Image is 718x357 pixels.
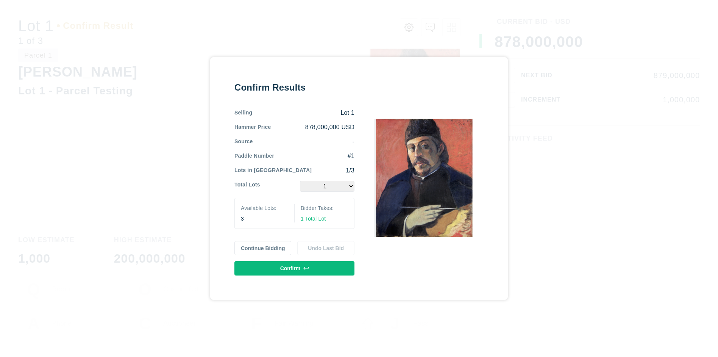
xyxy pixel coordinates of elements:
div: - [253,138,354,146]
button: Confirm [234,261,354,276]
button: Undo Last Bid [297,241,354,255]
div: #1 [274,152,354,160]
div: Hammer Price [234,123,271,132]
div: Total Lots [234,181,260,192]
div: Selling [234,109,252,117]
div: 1/3 [312,166,354,175]
span: 1 Total Lot [301,216,326,222]
div: Lots in [GEOGRAPHIC_DATA] [234,166,312,175]
div: Confirm Results [234,81,354,94]
div: 878,000,000 USD [271,123,354,132]
div: Source [234,138,253,146]
div: Paddle Number [234,152,274,160]
div: 3 [241,215,288,222]
div: Lot 1 [252,109,354,117]
div: Bidder Takes: [301,204,348,212]
button: Continue Bidding [234,241,292,255]
div: Available Lots: [241,204,288,212]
